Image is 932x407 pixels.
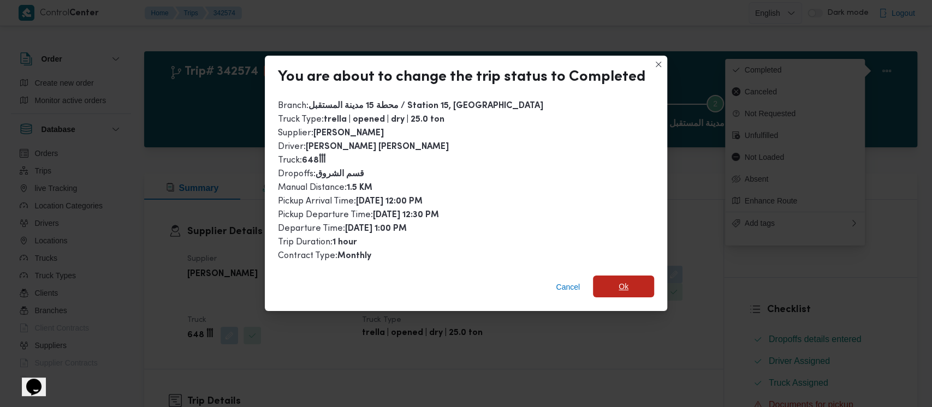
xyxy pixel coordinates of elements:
[278,129,384,137] span: Supplier :
[373,211,439,219] b: [DATE] 12:30 PM
[278,252,371,260] span: Contract Type :
[278,211,439,219] span: Pickup Departure Time :
[308,102,543,110] b: محطة 15 مدينة المستقبل / Station 15, [GEOGRAPHIC_DATA]
[11,363,46,396] iframe: chat widget
[278,197,423,206] span: Pickup Arrival Time :
[302,157,325,165] b: 648أأأ
[313,129,384,137] b: [PERSON_NAME]
[556,280,580,294] span: Cancel
[347,184,372,192] b: 1.5 KM
[278,101,543,110] span: Branch :
[551,276,584,298] button: Cancel
[652,58,665,71] button: Closes this modal window
[345,225,407,233] b: [DATE] 1:00 PM
[278,238,357,247] span: Trip Duration :
[593,276,654,297] button: Ok
[278,156,325,165] span: Truck :
[278,170,364,178] span: Dropoffs :
[337,252,371,260] b: Monthly
[278,115,444,124] span: Truck Type :
[316,170,364,178] b: قسم الشروق
[278,69,645,86] div: You are about to change the trip status to Completed
[278,142,449,151] span: Driver :
[278,183,372,192] span: Manual Distance :
[619,280,628,293] span: Ok
[306,143,449,151] b: [PERSON_NAME] [PERSON_NAME]
[278,224,407,233] span: Departure Time :
[356,197,423,206] b: [DATE] 12:00 PM
[324,116,444,124] b: trella | opened | dry | 25.0 ton
[333,238,357,247] b: 1 hour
